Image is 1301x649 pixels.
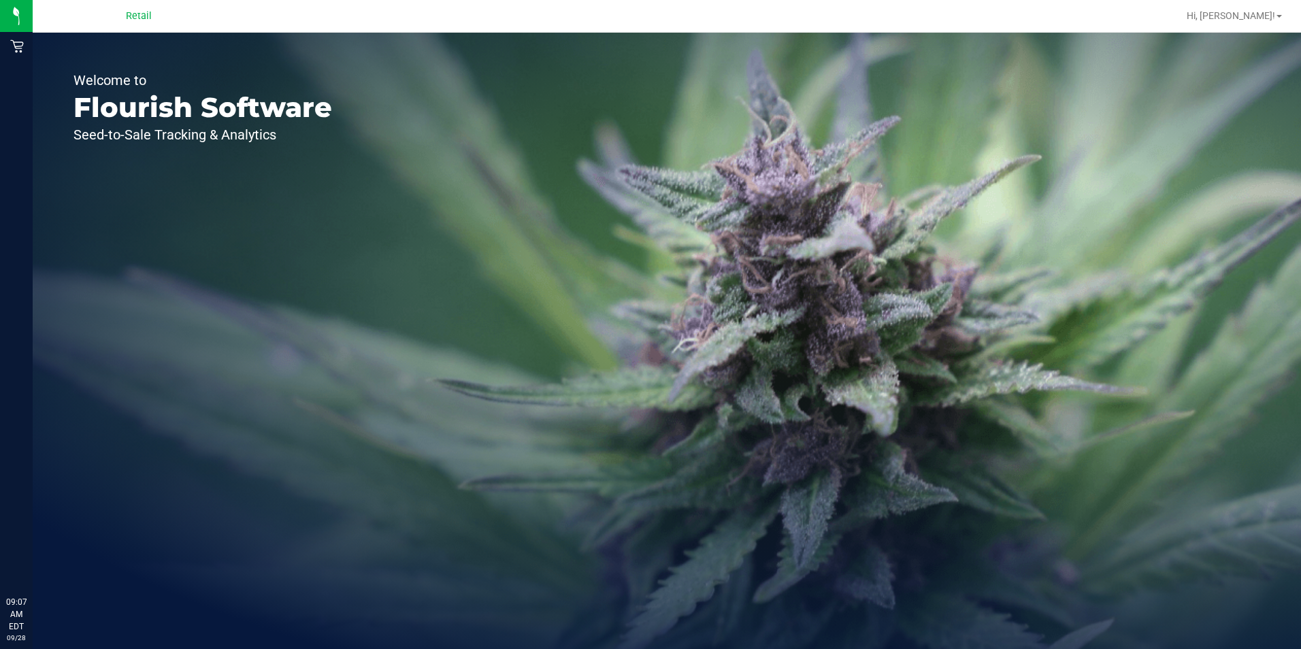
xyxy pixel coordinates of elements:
span: Retail [126,10,152,22]
p: Flourish Software [73,94,332,121]
p: 09:07 AM EDT [6,596,27,633]
p: Welcome to [73,73,332,87]
p: 09/28 [6,633,27,643]
p: Seed-to-Sale Tracking & Analytics [73,128,332,142]
span: Hi, [PERSON_NAME]! [1187,10,1275,21]
inline-svg: Retail [10,39,24,53]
